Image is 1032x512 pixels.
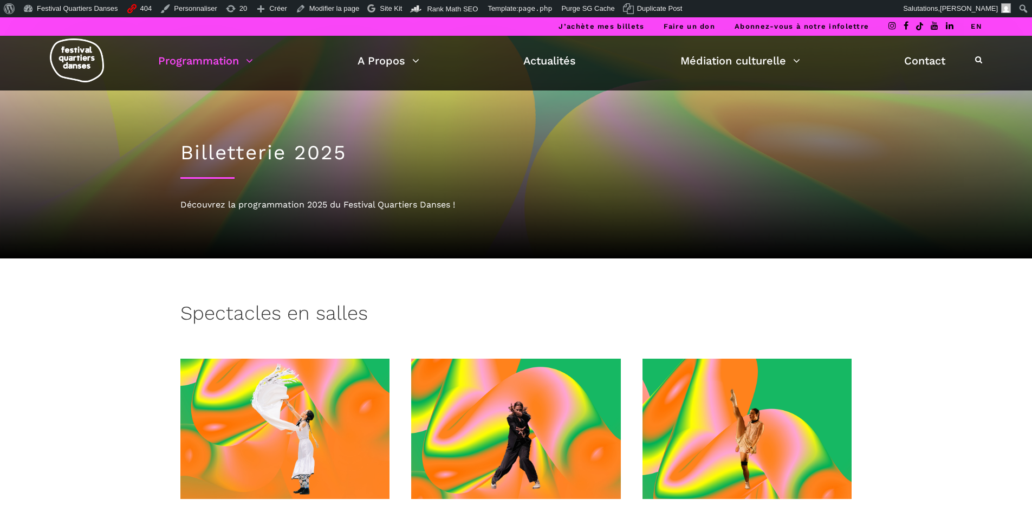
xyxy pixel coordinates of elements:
img: logo-fqd-med [50,38,104,82]
a: Médiation culturelle [680,51,800,70]
span: Rank Math SEO [427,5,478,13]
h1: Billetterie 2025 [180,141,852,165]
a: Abonnez-vous à notre infolettre [735,22,869,30]
a: Actualités [523,51,576,70]
a: A Propos [358,51,419,70]
span: Site Kit [380,4,402,12]
a: Programmation [158,51,253,70]
a: Contact [904,51,945,70]
a: J’achète mes billets [559,22,644,30]
a: EN [971,22,982,30]
div: Découvrez la programmation 2025 du Festival Quartiers Danses ! [180,198,852,212]
span: [PERSON_NAME] [940,4,998,12]
h3: Spectacles en salles [180,302,368,329]
a: Faire un don [664,22,715,30]
span: page.php [518,4,553,12]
